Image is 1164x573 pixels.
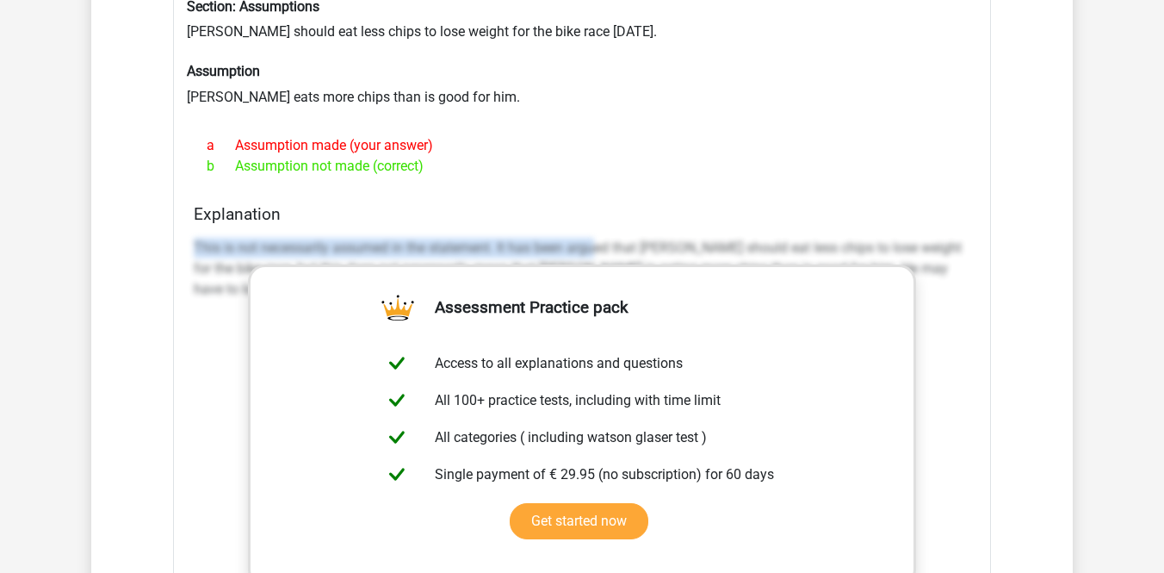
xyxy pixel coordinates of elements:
[207,135,235,156] span: a
[194,238,970,300] p: This is not necessarily assumed in the statement. It has been argued that [PERSON_NAME] should ea...
[194,135,970,156] div: Assumption made (your answer)
[510,503,648,539] a: Get started now
[207,156,235,177] span: b
[194,156,970,177] div: Assumption not made (correct)
[187,63,977,79] h6: Assumption
[194,204,970,224] h4: Explanation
